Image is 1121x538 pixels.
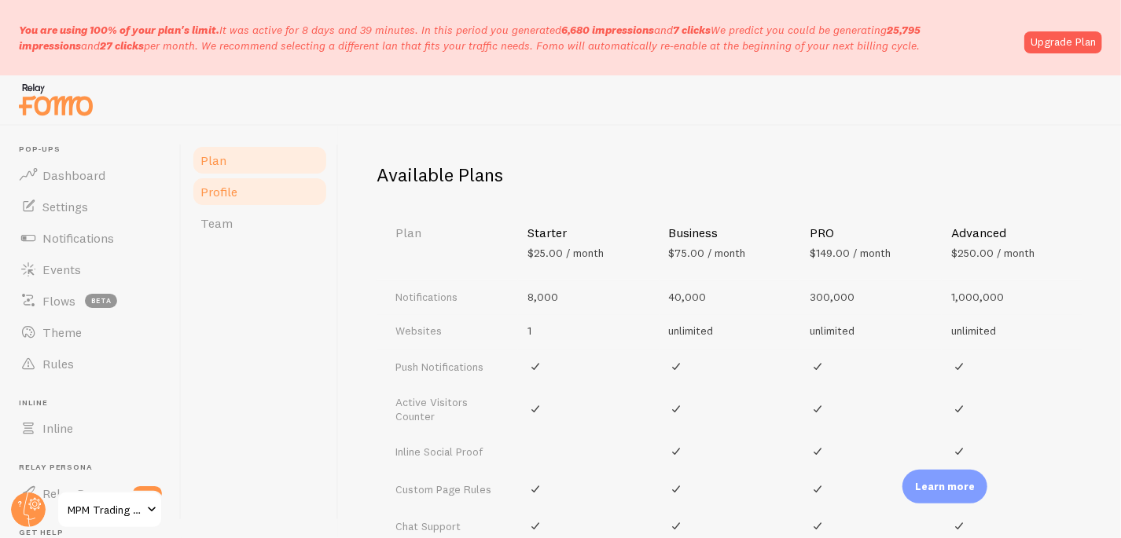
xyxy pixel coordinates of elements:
td: Custom Page Rules [377,470,518,508]
img: fomo-relay-logo-orange.svg [17,79,95,119]
span: Profile [200,184,237,199]
td: unlimited [660,313,801,348]
a: Plan [191,145,329,176]
td: unlimited [800,313,942,348]
a: MPM Trading Pty Ltd TA [DOMAIN_NAME] [57,491,163,529]
b: 6,680 impressions [561,23,654,37]
span: Events [42,262,81,277]
a: Rules [9,348,171,379]
span: $149.00 / month [810,246,891,260]
a: Events [9,254,171,285]
span: and [561,23,711,37]
a: Flows beta [9,285,171,317]
h2: Available Plans [377,163,1083,187]
td: Notifications [377,280,518,314]
a: Upgrade Plan [1024,31,1102,53]
h4: PRO [810,225,834,241]
td: Websites [377,313,518,348]
span: Settings [42,199,88,214]
a: Theme [9,317,171,348]
span: Theme [42,324,82,340]
span: Relay Persona [42,485,123,501]
td: 300,000 [800,280,942,314]
td: Active Visitors Counter [377,385,518,433]
span: Plan [200,152,226,168]
td: unlimited [942,313,1083,348]
a: Notifications [9,222,171,254]
span: Flows [42,293,75,309]
span: Rules [42,356,74,371]
td: 8,000 [518,280,660,314]
td: 1 [518,313,660,348]
a: Settings [9,191,171,222]
h4: Business [669,225,719,241]
h4: Advanced [951,225,1006,241]
h4: Plan [395,225,509,241]
span: Notifications [42,230,114,246]
p: Learn more [915,479,975,494]
a: Relay Persona new [9,478,171,509]
span: You are using 100% of your plan's limit. [19,23,219,37]
span: Pop-ups [19,145,171,155]
span: Get Help [19,528,171,538]
td: 1,000,000 [942,280,1083,314]
td: Inline Social Proof [377,433,518,470]
a: Team [191,207,329,239]
td: 40,000 [660,280,801,314]
b: 27 clicks [100,38,144,53]
span: Inline [42,420,73,436]
span: Team [200,215,233,231]
h4: Starter [527,225,567,241]
a: Inline [9,412,171,444]
span: Inline [19,398,171,408]
p: It was active for 8 days and 39 minutes. In this period you generated We predict you could be gen... [19,22,1015,53]
span: $250.00 / month [951,246,1035,260]
a: Dashboard [9,159,171,191]
span: new [133,486,162,500]
td: Push Notifications [377,348,518,386]
span: Dashboard [42,167,105,183]
b: 7 clicks [673,23,711,37]
span: $75.00 / month [669,246,746,260]
span: $25.00 / month [527,246,604,260]
span: Relay Persona [19,463,171,473]
a: Profile [191,176,329,207]
div: Learn more [902,470,987,503]
span: MPM Trading Pty Ltd TA [DOMAIN_NAME] [68,500,142,519]
span: beta [85,294,117,308]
